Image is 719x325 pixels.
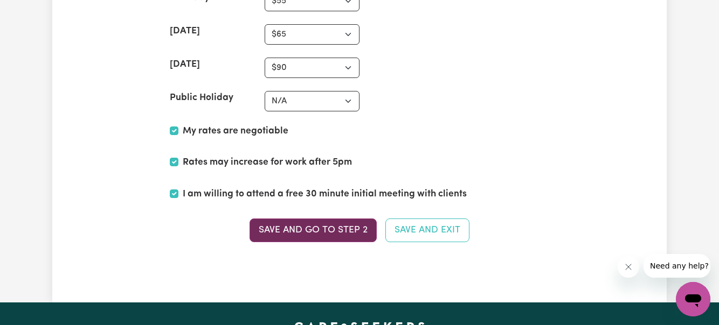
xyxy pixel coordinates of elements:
[676,282,710,316] iframe: Button to launch messaging window
[170,91,233,105] label: Public Holiday
[183,124,288,138] label: My rates are negotiable
[250,218,377,242] button: Save and go to Step 2
[183,187,467,201] label: I am willing to attend a free 30 minute initial meeting with clients
[183,156,352,169] label: Rates may increase for work after 5pm
[385,218,469,242] button: Save and Exit
[170,24,200,38] label: [DATE]
[618,256,639,278] iframe: Close message
[644,254,710,278] iframe: Message from company
[170,58,200,72] label: [DATE]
